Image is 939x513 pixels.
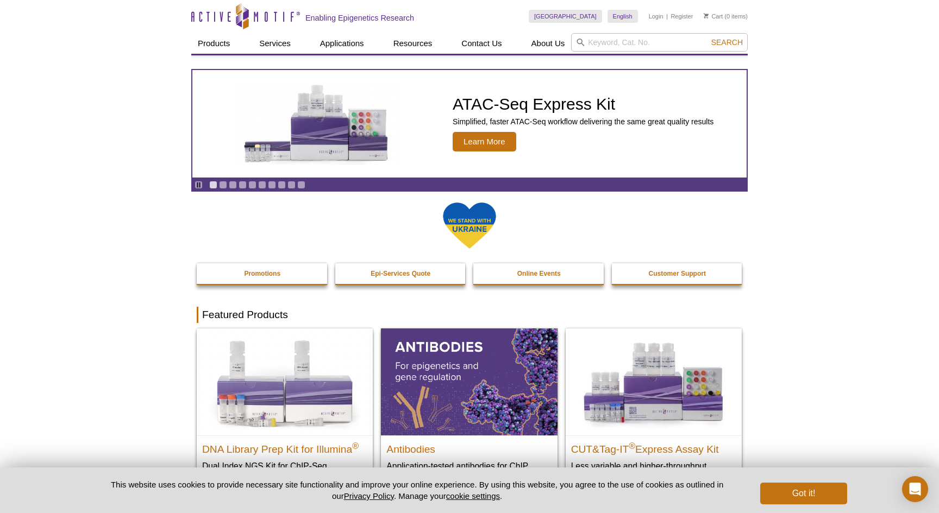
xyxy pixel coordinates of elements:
[473,263,605,284] a: Online Events
[704,13,709,18] img: Your Cart
[760,483,847,504] button: Got it!
[571,439,736,455] h2: CUT&Tag-IT Express Assay Kit
[571,33,748,52] input: Keyword, Cat. No.
[305,13,414,23] h2: Enabling Epigenetics Research
[197,307,742,323] h2: Featured Products
[649,270,706,277] strong: Customer Support
[314,33,371,54] a: Applications
[566,328,742,435] img: CUT&Tag-IT® Express Assay Kit
[453,132,516,151] span: Learn More
[197,328,373,435] img: DNA Library Prep Kit for Illumina
[278,181,286,189] a: Go to slide 8
[191,33,236,54] a: Products
[455,33,508,54] a: Contact Us
[629,441,635,450] sup: ®
[335,263,467,284] a: Epi-Services Quote
[197,328,373,504] a: DNA Library Prep Kit for Illumina DNA Library Prep Kit for Illumina® Dual Index NGS Kit for ChIP-...
[352,441,359,450] sup: ®
[386,460,552,483] p: Application-tested antibodies for ChIP, CUT&Tag, and CUT&RUN.
[711,38,743,47] span: Search
[608,10,638,23] a: English
[253,33,297,54] a: Services
[92,479,742,502] p: This website uses cookies to provide necessary site functionality and improve your online experie...
[228,83,407,165] img: ATAC-Seq Express Kit
[258,181,266,189] a: Go to slide 6
[202,439,367,455] h2: DNA Library Prep Kit for Illumina
[195,181,203,189] a: Toggle autoplay
[381,328,557,435] img: All Antibodies
[666,10,668,23] li: |
[244,270,280,277] strong: Promotions
[708,37,746,47] button: Search
[704,10,748,23] li: (0 items)
[517,270,561,277] strong: Online Events
[239,181,247,189] a: Go to slide 4
[525,33,572,54] a: About Us
[612,263,743,284] a: Customer Support
[229,181,237,189] a: Go to slide 3
[453,117,713,126] p: Simplified, faster ATAC-Seq workflow delivering the same great quality results
[287,181,296,189] a: Go to slide 9
[381,328,557,493] a: All Antibodies Antibodies Application-tested antibodies for ChIP, CUT&Tag, and CUT&RUN.
[649,12,663,20] a: Login
[387,33,439,54] a: Resources
[442,201,497,250] img: We Stand With Ukraine
[902,476,928,502] div: Open Intercom Messenger
[704,12,723,20] a: Cart
[248,181,256,189] a: Go to slide 5
[202,460,367,493] p: Dual Index NGS Kit for ChIP-Seq, CUT&RUN, and ds methylated DNA assays.
[371,270,430,277] strong: Epi-Services Quote
[446,491,500,501] button: cookie settings
[453,96,713,112] h2: ATAC-Seq Express Kit
[297,181,305,189] a: Go to slide 10
[386,439,552,455] h2: Antibodies
[529,10,602,23] a: [GEOGRAPHIC_DATA]
[197,263,328,284] a: Promotions
[344,491,394,501] a: Privacy Policy
[192,70,747,178] article: ATAC-Seq Express Kit
[219,181,227,189] a: Go to slide 2
[571,460,736,483] p: Less variable and higher-throughput genome-wide profiling of histone marks​.
[192,70,747,178] a: ATAC-Seq Express Kit ATAC-Seq Express Kit Simplified, faster ATAC-Seq workflow delivering the sam...
[268,181,276,189] a: Go to slide 7
[209,181,217,189] a: Go to slide 1
[566,328,742,493] a: CUT&Tag-IT® Express Assay Kit CUT&Tag-IT®Express Assay Kit Less variable and higher-throughput ge...
[671,12,693,20] a: Register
